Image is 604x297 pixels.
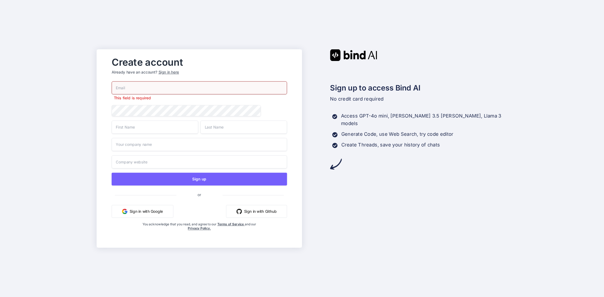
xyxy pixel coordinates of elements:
img: arrow [330,158,342,170]
input: Your company name [112,138,287,151]
img: github [237,209,242,214]
span: or [176,188,222,201]
div: Sign in here [159,69,179,75]
input: Email [112,81,287,95]
a: Terms of Service [217,222,245,226]
input: Company website [112,155,287,168]
button: Sign in with Github [226,205,287,218]
p: Generate Code, use Web Search, try code editor [341,130,453,138]
input: Last Name [200,121,287,134]
a: Privacy Policy. [188,226,211,230]
button: Sign in with Google [112,205,173,218]
div: You acknowledge that you read, and agree to our and our [141,222,258,244]
p: Already have an account? [112,69,287,75]
img: Bind AI logo [330,49,377,61]
h2: Sign up to access Bind AI [330,82,507,94]
p: Create Threads, save your history of chats [341,141,440,149]
h2: Create account [112,58,287,66]
input: First Name [112,121,198,134]
img: google [122,209,127,214]
button: Sign up [112,173,287,185]
p: No credit card required [330,95,507,103]
p: Access GPT-4o mini, [PERSON_NAME] 3.5 [PERSON_NAME], Llama 3 models [341,112,507,127]
p: This field is required [112,96,287,101]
